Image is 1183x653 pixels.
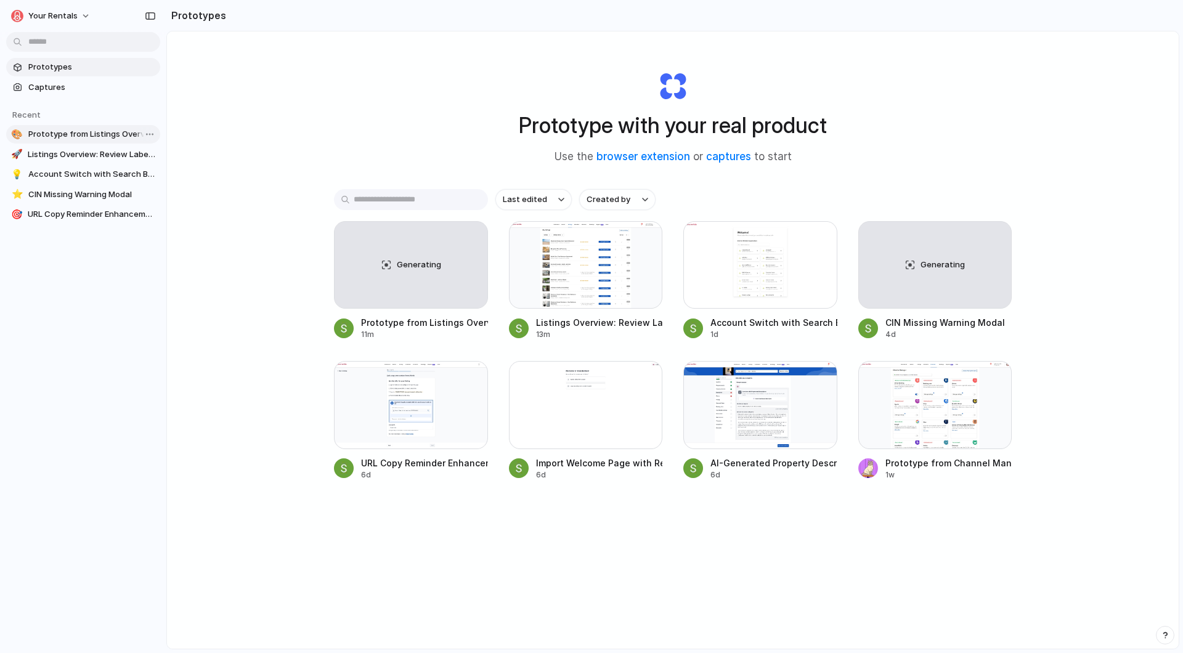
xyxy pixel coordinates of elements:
[361,316,488,329] div: Prototype from Listings Overview
[11,128,23,140] div: 🎨
[885,329,1005,340] div: 4d
[683,221,837,340] a: Account Switch with Search BarAccount Switch with Search Bar1d
[6,165,160,184] a: 💡Account Switch with Search Bar
[536,329,663,340] div: 13m
[11,168,23,180] div: 💡
[536,316,663,329] div: Listings Overview: Review Label and Button Update
[6,145,160,164] a: 🚀Listings Overview: Review Label and Button Update
[710,456,837,469] div: AI-Generated Property Descriptions
[6,185,160,204] a: ⭐CIN Missing Warning Modal
[495,189,572,210] button: Last edited
[28,189,155,201] span: CIN Missing Warning Modal
[503,193,547,206] span: Last edited
[710,469,837,481] div: 6d
[509,221,663,340] a: Listings Overview: Review Label and Button UpdateListings Overview: Review Label and Button Updat...
[12,110,41,120] span: Recent
[11,208,23,221] div: 🎯
[28,208,155,221] span: URL Copy Reminder Enhancement
[536,456,663,469] div: Import Welcome Page with Recommended Badge
[334,361,488,480] a: URL Copy Reminder EnhancementURL Copy Reminder Enhancement6d
[509,361,663,480] a: Import Welcome Page with Recommended BadgeImport Welcome Page with Recommended Badge6d
[6,6,97,26] button: Your Rentals
[361,469,488,481] div: 6d
[683,361,837,480] a: AI-Generated Property DescriptionsAI-Generated Property Descriptions6d
[28,148,155,161] span: Listings Overview: Review Label and Button Update
[555,149,792,165] span: Use the or to start
[885,469,1012,481] div: 1w
[587,193,630,206] span: Created by
[6,205,160,224] a: 🎯URL Copy Reminder Enhancement
[28,128,155,140] span: Prototype from Listings Overview
[361,329,488,340] div: 11m
[6,125,160,144] a: 🎨Prototype from Listings Overview
[11,189,23,201] div: ⭐
[6,78,160,97] a: Captures
[885,316,1005,329] div: CIN Missing Warning Modal
[361,456,488,469] div: URL Copy Reminder Enhancement
[710,316,837,329] div: Account Switch with Search Bar
[579,189,656,210] button: Created by
[536,469,663,481] div: 6d
[28,61,155,73] span: Prototypes
[921,259,965,271] span: Generating
[885,456,1012,469] div: Prototype from Channel Manager Overview
[28,81,155,94] span: Captures
[710,329,837,340] div: 1d
[596,150,690,163] a: browser extension
[28,10,78,22] span: Your Rentals
[858,361,1012,480] a: Prototype from Channel Manager OverviewPrototype from Channel Manager Overview1w
[397,259,441,271] span: Generating
[858,221,1012,340] a: GeneratingCIN Missing Warning Modal4d
[706,150,751,163] a: captures
[28,168,155,180] span: Account Switch with Search Bar
[334,221,488,340] a: GeneratingPrototype from Listings Overview11m
[519,109,827,142] h1: Prototype with your real product
[166,8,226,23] h2: Prototypes
[6,58,160,76] a: Prototypes
[11,148,23,161] div: 🚀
